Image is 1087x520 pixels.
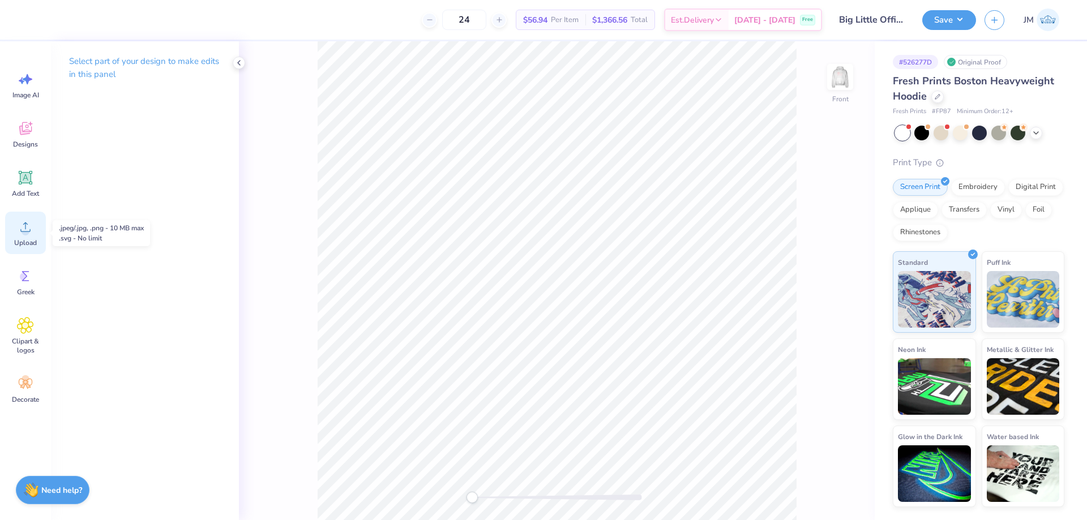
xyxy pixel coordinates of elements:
[898,256,928,268] span: Standard
[12,189,39,198] span: Add Text
[987,256,1011,268] span: Puff Ink
[987,358,1060,415] img: Metallic & Glitter Ink
[551,14,579,26] span: Per Item
[523,14,547,26] span: $56.94
[951,179,1005,196] div: Embroidery
[957,107,1013,117] span: Minimum Order: 12 +
[922,10,976,30] button: Save
[59,223,144,233] div: .jpeg/.jpg, .png - 10 MB max
[631,14,648,26] span: Total
[898,431,962,442] span: Glow in the Dark Ink
[898,358,971,415] img: Neon Ink
[829,66,851,88] img: Front
[932,107,951,117] span: # FP87
[893,107,926,117] span: Fresh Prints
[1037,8,1059,31] img: Joshua Macky Gaerlan
[893,55,938,69] div: # 526277D
[832,94,849,104] div: Front
[467,492,478,503] div: Accessibility label
[987,271,1060,328] img: Puff Ink
[59,233,144,243] div: .svg - No limit
[942,201,987,218] div: Transfers
[944,55,1007,69] div: Original Proof
[898,343,926,355] span: Neon Ink
[893,179,948,196] div: Screen Print
[893,201,938,218] div: Applique
[17,287,35,296] span: Greek
[1008,179,1063,196] div: Digital Print
[1024,14,1034,27] span: JM
[987,445,1060,502] img: Water based Ink
[802,16,813,24] span: Free
[12,395,39,404] span: Decorate
[893,156,1064,169] div: Print Type
[990,201,1022,218] div: Vinyl
[893,224,948,241] div: Rhinestones
[12,91,39,100] span: Image AI
[734,14,795,26] span: [DATE] - [DATE]
[41,485,82,496] strong: Need help?
[831,8,914,31] input: Untitled Design
[671,14,714,26] span: Est. Delivery
[69,55,221,81] p: Select part of your design to make edits in this panel
[987,431,1039,442] span: Water based Ink
[1025,201,1052,218] div: Foil
[14,238,37,247] span: Upload
[442,10,486,30] input: – –
[893,74,1054,103] span: Fresh Prints Boston Heavyweight Hoodie
[987,343,1054,355] span: Metallic & Glitter Ink
[1018,8,1064,31] a: JM
[592,14,627,26] span: $1,366.56
[7,337,44,355] span: Clipart & logos
[898,271,971,328] img: Standard
[13,140,38,149] span: Designs
[898,445,971,502] img: Glow in the Dark Ink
